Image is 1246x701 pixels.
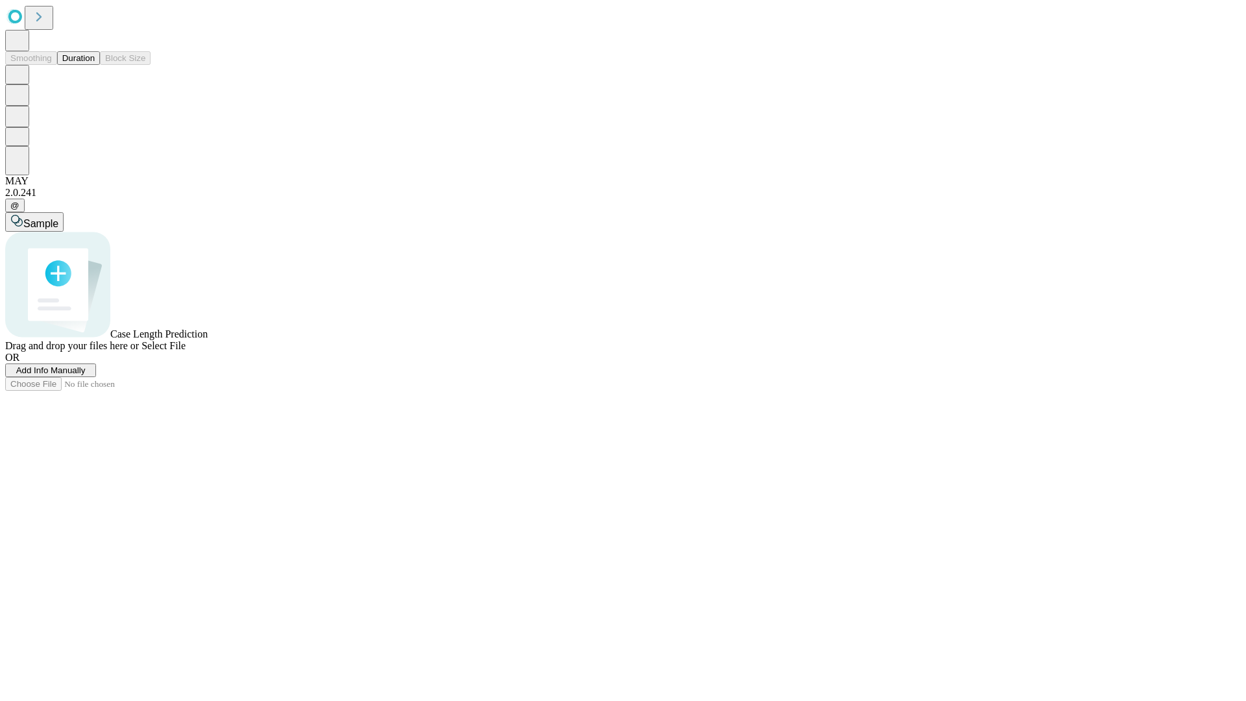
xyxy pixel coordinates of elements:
[5,352,19,363] span: OR
[10,201,19,210] span: @
[5,187,1241,199] div: 2.0.241
[5,175,1241,187] div: MAY
[23,218,58,229] span: Sample
[5,199,25,212] button: @
[100,51,151,65] button: Block Size
[5,51,57,65] button: Smoothing
[5,212,64,232] button: Sample
[5,340,139,351] span: Drag and drop your files here or
[110,328,208,339] span: Case Length Prediction
[5,363,96,377] button: Add Info Manually
[16,365,86,375] span: Add Info Manually
[57,51,100,65] button: Duration
[141,340,186,351] span: Select File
